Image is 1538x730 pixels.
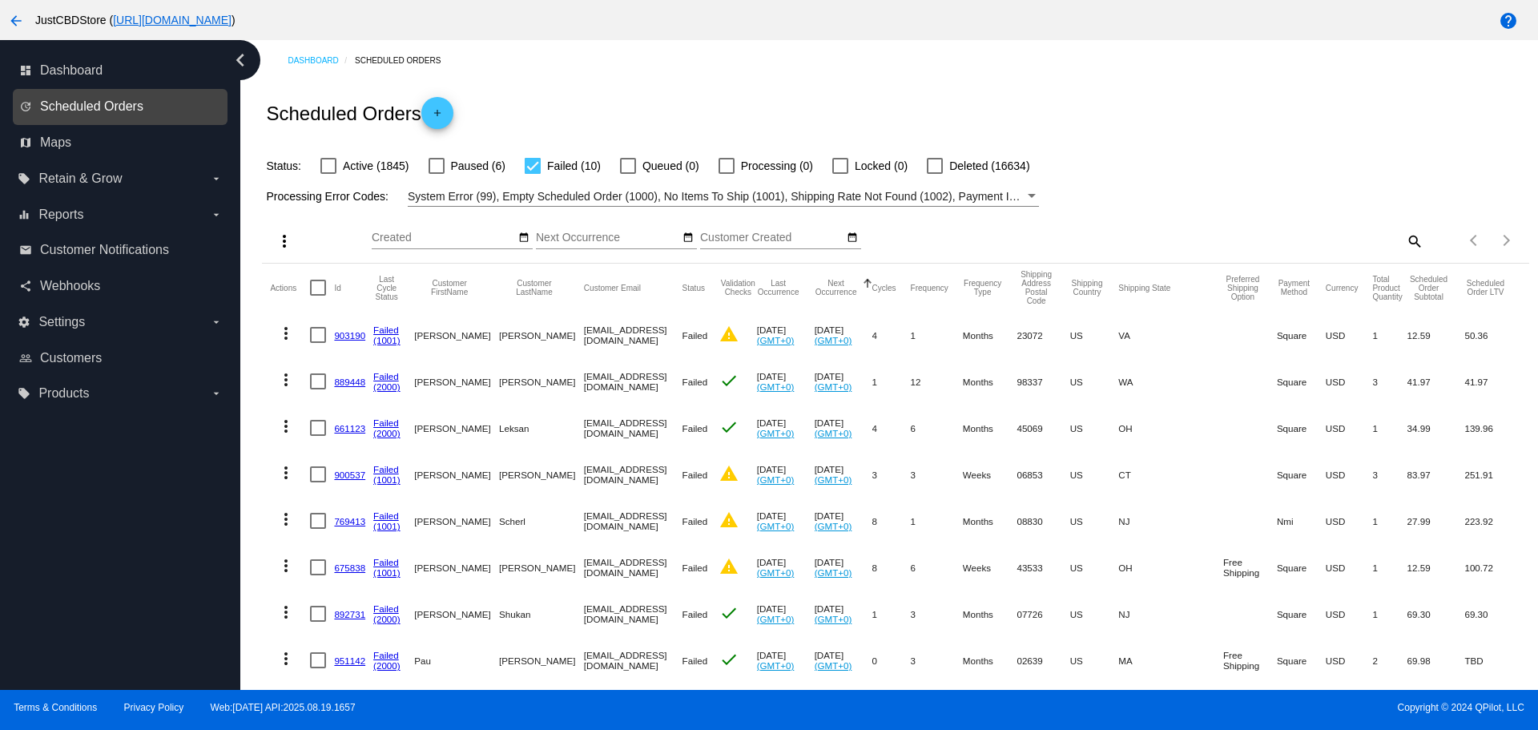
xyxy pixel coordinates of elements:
[40,99,143,114] span: Scheduled Orders
[783,702,1524,713] span: Copyright © 2024 QPilot, LLC
[40,135,71,150] span: Maps
[1326,405,1373,451] mat-cell: USD
[19,244,32,256] i: email
[1070,312,1119,358] mat-cell: US
[276,417,296,436] mat-icon: more_vert
[124,702,184,713] a: Privacy Policy
[1017,405,1069,451] mat-cell: 45069
[1326,544,1373,591] mat-cell: USD
[1407,591,1465,637] mat-cell: 69.30
[872,451,911,498] mat-cell: 3
[373,603,399,614] a: Failed
[757,591,815,637] mat-cell: [DATE]
[719,510,739,530] mat-icon: warning
[855,156,908,175] span: Locked (0)
[414,637,499,684] mat-cell: Pau
[1464,684,1520,730] mat-cell: TBD
[757,405,815,451] mat-cell: [DATE]
[1118,498,1223,544] mat-cell: NJ
[414,312,499,358] mat-cell: [PERSON_NAME]
[19,130,223,155] a: map Maps
[266,97,453,129] h2: Scheduled Orders
[872,544,911,591] mat-cell: 8
[18,208,30,221] i: equalizer
[682,330,708,341] span: Failed
[757,498,815,544] mat-cell: [DATE]
[719,264,757,312] mat-header-cell: Validation Checks
[275,232,294,251] mat-icon: more_vert
[1326,283,1359,292] button: Change sorting for CurrencyIso
[757,279,800,296] button: Change sorting for LastOccurrenceUtc
[373,335,401,345] a: (1001)
[584,684,682,730] mat-cell: [EMAIL_ADDRESS][DOMAIN_NAME]
[19,352,32,365] i: people_outline
[1326,451,1373,498] mat-cell: USD
[414,405,499,451] mat-cell: [PERSON_NAME]
[1407,275,1451,301] button: Change sorting for Subtotal
[1017,498,1069,544] mat-cell: 08830
[1017,270,1055,305] button: Change sorting for ShippingPostcode
[373,557,399,567] a: Failed
[499,591,584,637] mat-cell: Shukan
[334,609,365,619] a: 892731
[373,650,399,660] a: Failed
[963,279,1003,296] button: Change sorting for FrequencyType
[373,428,401,438] a: (2000)
[963,498,1017,544] mat-cell: Months
[815,614,852,624] a: (GMT+0)
[1070,451,1119,498] mat-cell: US
[1277,544,1326,591] mat-cell: Square
[1277,405,1326,451] mat-cell: Square
[911,684,963,730] mat-cell: 2
[1464,279,1506,296] button: Change sorting for LifetimeValue
[266,190,389,203] span: Processing Error Codes:
[1277,279,1311,296] button: Change sorting for PaymentMethod.Type
[1326,498,1373,544] mat-cell: USD
[227,47,253,73] i: chevron_left
[1499,11,1518,30] mat-icon: help
[343,156,409,175] span: Active (1845)
[276,370,296,389] mat-icon: more_vert
[536,232,680,244] input: Next Occurrence
[682,283,705,292] button: Change sorting for Status
[815,312,872,358] mat-cell: [DATE]
[815,279,858,296] button: Change sorting for NextOccurrenceUtc
[815,684,872,730] mat-cell: [DATE]
[1326,591,1373,637] mat-cell: USD
[682,232,694,244] mat-icon: date_range
[210,316,223,329] i: arrow_drop_down
[373,510,399,521] a: Failed
[18,316,30,329] i: settings
[499,358,584,405] mat-cell: [PERSON_NAME]
[1464,498,1520,544] mat-cell: 223.92
[210,208,223,221] i: arrow_drop_down
[757,381,795,392] a: (GMT+0)
[276,510,296,529] mat-icon: more_vert
[40,243,169,257] span: Customer Notifications
[19,136,32,149] i: map
[872,405,911,451] mat-cell: 4
[373,417,399,428] a: Failed
[757,637,815,684] mat-cell: [DATE]
[499,544,584,591] mat-cell: [PERSON_NAME]
[682,423,708,434] span: Failed
[373,275,400,301] button: Change sorting for LastProcessingCycleId
[276,649,296,668] mat-icon: more_vert
[584,544,682,591] mat-cell: [EMAIL_ADDRESS][DOMAIN_NAME]
[414,451,499,498] mat-cell: [PERSON_NAME]
[1372,637,1407,684] mat-cell: 2
[682,516,708,526] span: Failed
[719,371,739,390] mat-icon: check
[1118,405,1223,451] mat-cell: OH
[757,567,795,578] a: (GMT+0)
[19,64,32,77] i: dashboard
[911,637,963,684] mat-cell: 3
[815,451,872,498] mat-cell: [DATE]
[584,637,682,684] mat-cell: [EMAIL_ADDRESS][DOMAIN_NAME]
[1277,591,1326,637] mat-cell: Square
[719,650,739,669] mat-icon: check
[872,684,911,730] mat-cell: 0
[18,387,30,400] i: local_offer
[210,172,223,185] i: arrow_drop_down
[682,609,708,619] span: Failed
